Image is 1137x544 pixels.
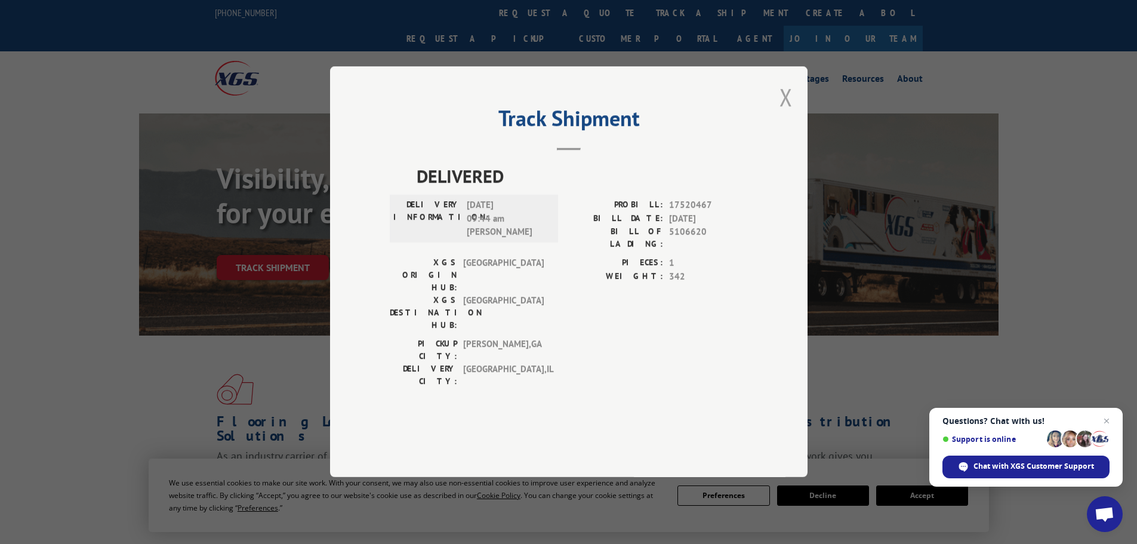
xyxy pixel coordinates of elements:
[669,199,748,213] span: 17520467
[463,338,544,363] span: [PERSON_NAME] , GA
[942,435,1043,444] span: Support is online
[942,416,1110,426] span: Questions? Chat with us!
[463,257,544,294] span: [GEOGRAPHIC_DATA]
[569,212,663,226] label: BILL DATE:
[393,199,461,239] label: DELIVERY INFORMATION:
[390,338,457,363] label: PICKUP CITY:
[463,363,544,388] span: [GEOGRAPHIC_DATA] , IL
[417,163,748,190] span: DELIVERED
[569,257,663,271] label: PIECES:
[467,199,547,239] span: [DATE] 09:44 am [PERSON_NAME]
[463,294,544,332] span: [GEOGRAPHIC_DATA]
[569,226,663,251] label: BILL OF LADING:
[942,456,1110,478] span: Chat with XGS Customer Support
[390,294,457,332] label: XGS DESTINATION HUB:
[569,199,663,213] label: PROBILL:
[669,257,748,271] span: 1
[669,226,748,251] span: 5106620
[569,270,663,284] label: WEIGHT:
[1087,496,1123,532] a: Open chat
[779,81,793,113] button: Close modal
[390,257,457,294] label: XGS ORIGIN HUB:
[669,212,748,226] span: [DATE]
[390,110,748,133] h2: Track Shipment
[973,461,1094,472] span: Chat with XGS Customer Support
[669,270,748,284] span: 342
[390,363,457,388] label: DELIVERY CITY:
